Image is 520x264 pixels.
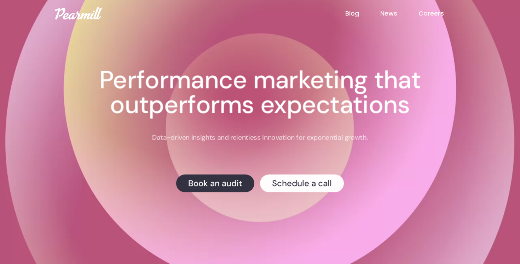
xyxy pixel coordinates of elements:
[260,174,344,192] a: Schedule a call
[380,9,418,18] a: News
[62,68,458,117] h1: Performance marketing that outperforms expectations
[176,174,254,192] a: Book an audit
[152,133,368,142] p: Data-driven insights and relentless innovation for exponential growth.
[418,9,465,18] a: Careers
[345,9,380,18] a: Blog
[55,7,102,19] img: Pearmill logo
